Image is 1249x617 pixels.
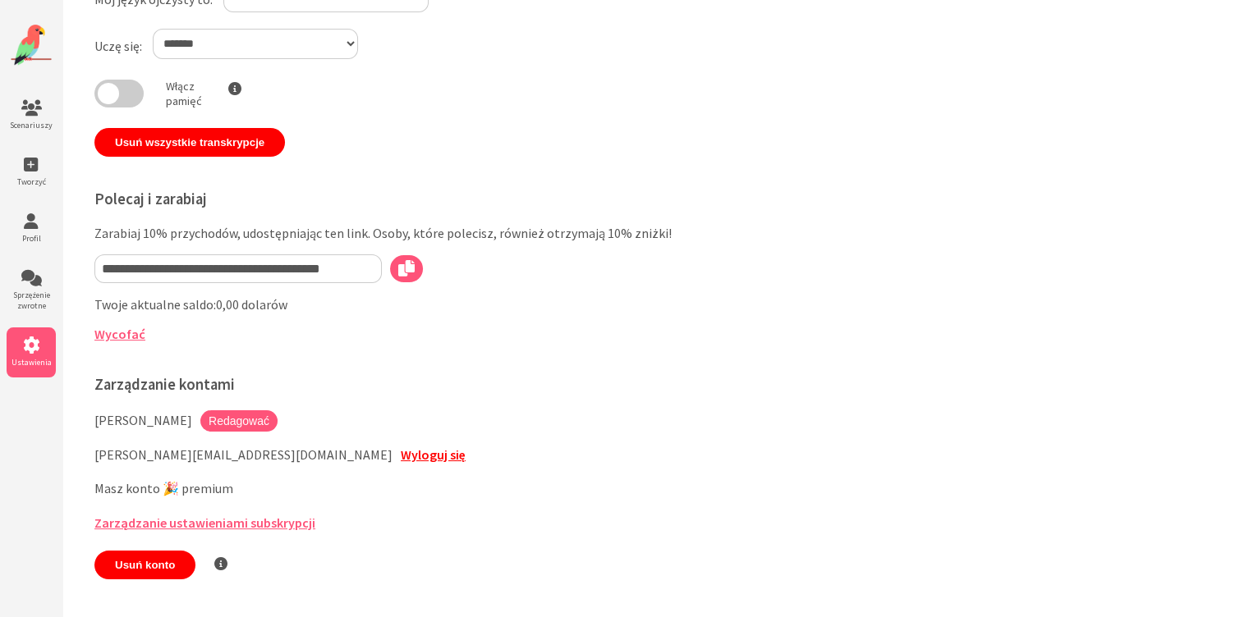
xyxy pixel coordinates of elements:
p: [PERSON_NAME] [94,410,192,432]
label: Uczę się: [94,38,142,54]
h3: Polecaj i zarabiaj [94,190,768,208]
a: Zarządzanie ustawieniami subskrypcji [94,514,315,531]
img: Logo strony internetowej [11,25,52,66]
span: Profil [7,233,56,244]
h3: Zarządzanie kontami [94,375,768,394]
span: 0,00 dolarów [216,296,287,313]
button: Usuń konto [94,551,195,579]
span: Scenariuszy [7,120,56,130]
font: Twoje aktualne saldo: [94,296,216,313]
span: [PERSON_NAME][EMAIL_ADDRESS][DOMAIN_NAME] [94,446,393,463]
span: Sprzężenie zwrotne [7,290,56,311]
a: Wycofać [94,326,145,342]
a: Wyloguj się [401,446,466,463]
span: Tworzyć [7,176,56,187]
p: Włącz pamięć [166,79,202,108]
button: Redagować [200,410,278,432]
p: Masz konto 🎉 premium [94,478,768,500]
p: Zarabiaj 10% przychodów, udostępniając ten link. Osoby, które polecisz, również otrzymają 10% zni... [94,225,768,241]
span: Ustawienia [7,357,56,368]
button: Usuń wszystkie transkrypcje [94,128,285,157]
